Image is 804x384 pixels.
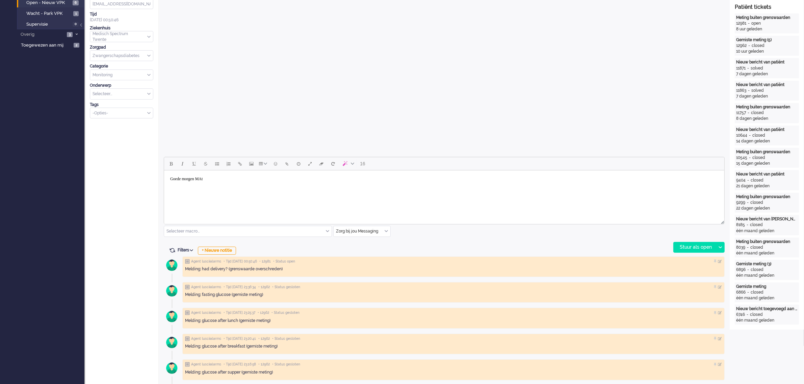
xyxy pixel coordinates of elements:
span: • Status open [273,259,295,264]
div: 9299 [736,200,745,205]
div: Melding: glucose after supper (gemiste meting) [185,369,722,375]
span: • Status gesloten [272,336,300,341]
div: één maand geleden [736,250,798,256]
div: Zorgpad [90,45,153,50]
div: 14 dagen geleden [736,138,798,144]
div: solved [751,88,764,93]
div: - [746,65,751,71]
div: Gemiste meting (5) [736,37,798,43]
div: 6896 [736,267,746,273]
div: Meting buiten grenswaarden [736,15,798,21]
img: avatar [163,308,180,325]
div: één maand geleden [736,228,798,234]
div: 10 uur geleden [736,49,798,54]
span: Wacht - Park VPK [26,10,72,17]
button: Add attachment [281,158,293,169]
div: open [751,21,761,26]
button: Clear formatting [316,158,327,169]
div: closed [752,155,765,161]
span: • Status gesloten [272,285,300,290]
img: ic_note_grey.svg [185,285,190,290]
button: Emoticons [270,158,281,169]
span: Agent lusciialarms [191,336,221,341]
div: 15 dagen geleden [736,161,798,166]
div: Tijd [90,11,153,17]
div: closed [751,110,764,116]
button: Insert/edit link [234,158,246,169]
span: 0 [73,22,79,27]
div: Categorie [90,63,153,69]
div: [DATE] 00:50:46 [90,11,153,23]
div: Select Tags [90,108,153,119]
button: Numbered list [223,158,234,169]
span: Supervisie [26,21,71,28]
span: Overig [20,31,65,38]
div: closed [750,222,763,228]
button: Strikethrough [200,158,211,169]
span: • 12962 [258,285,270,290]
span: • 12962 [258,310,269,315]
iframe: Rich Text Area [164,170,724,218]
div: Nieuw bericht van patiënt [736,82,798,88]
img: avatar [163,257,180,274]
div: solved [751,65,763,71]
div: Melding: fasting glucose (gemiste meting) [185,292,722,298]
button: Table [257,158,270,169]
span: Filters [178,248,196,252]
div: Nieuw bericht van patiënt [736,59,798,65]
div: Melding: glucose after lunch (gemiste meting) [185,318,722,324]
div: closed [750,312,763,318]
div: - [746,177,751,183]
div: Onderwerp [90,83,153,88]
button: Reset content [327,158,339,169]
img: ic_note_grey.svg [185,362,190,367]
img: ic_note_grey.svg [185,259,190,264]
span: • Tijd [DATE] 23:25:37 [224,310,255,315]
a: Supervisie 0 [20,20,84,28]
span: Agent lusciialarms [191,259,221,264]
div: 7 dagen geleden [736,93,798,99]
div: Nieuw bericht van patiënt [736,171,798,177]
img: ic_note_grey.svg [185,336,190,341]
div: 8185 [736,222,745,228]
div: Nieuw bericht van [PERSON_NAME] [736,216,798,222]
div: - [745,222,750,228]
div: - [747,43,752,49]
div: Nieuw bericht van patiënt [736,127,798,133]
button: Italic [177,158,188,169]
button: AI [339,158,357,169]
button: Bold [165,158,177,169]
div: closed [750,245,763,250]
div: 12962 [736,43,747,49]
div: 11863 [736,88,746,93]
div: 22 dagen geleden [736,205,798,211]
div: Ziekenhuis [90,25,153,31]
span: Toegewezen aan mij [21,42,72,49]
div: 11757 [736,110,746,116]
div: 7 dagen geleden [736,71,798,77]
img: avatar [163,360,180,377]
div: Meting buiten grenswaarden [736,104,798,110]
img: ic_note_grey.svg [185,310,190,315]
div: Stuur als open [674,242,716,252]
div: closed [752,43,764,49]
div: Gemiste meting (3) [736,261,798,267]
div: Tags [90,102,153,108]
button: Underline [188,158,200,169]
div: Patiënt tickets [735,3,799,11]
div: Meting buiten grenswaarden [736,194,798,200]
div: één maand geleden [736,273,798,278]
span: 16 [360,161,365,166]
div: 21 dagen geleden [736,183,798,189]
div: 11871 [736,65,746,71]
img: avatar [163,334,180,351]
div: - [747,155,752,161]
div: - [745,312,750,318]
div: 8039 [736,245,745,250]
div: 12981 [736,21,746,26]
div: 10545 [736,155,747,161]
div: - [746,290,751,295]
div: - [746,110,751,116]
span: • 12962 [258,362,270,367]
